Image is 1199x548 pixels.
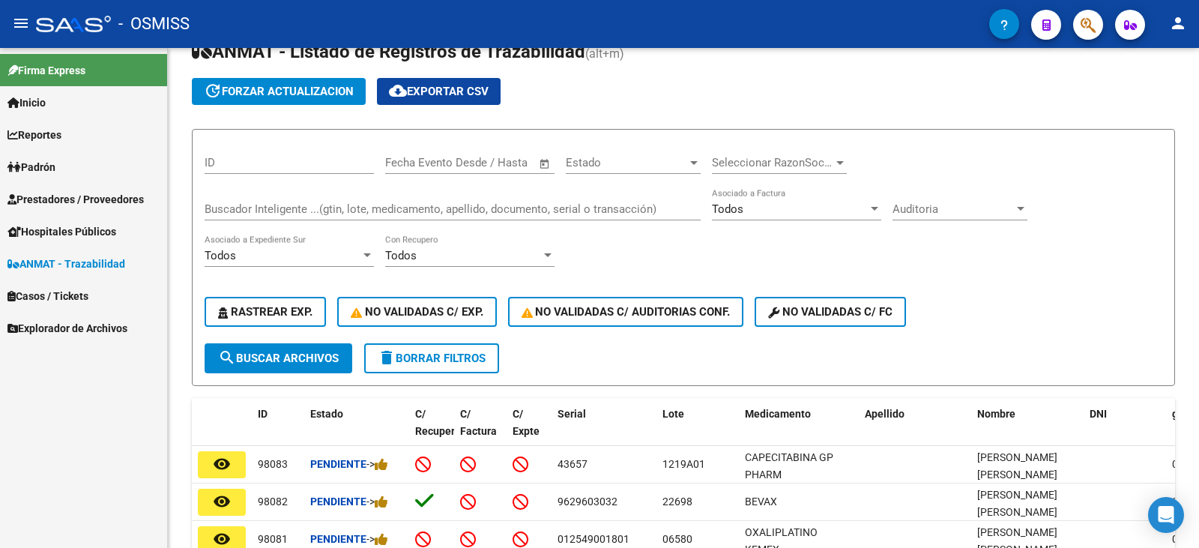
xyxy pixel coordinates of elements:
[213,530,231,548] mat-icon: remove_red_eye
[977,489,1057,518] span: [PERSON_NAME] [PERSON_NAME]
[252,398,304,464] datatable-header-cell: ID
[7,159,55,175] span: Padrón
[7,127,61,143] span: Reportes
[258,533,288,545] span: 98081
[454,398,507,464] datatable-header-cell: C/ Factura
[389,85,489,98] span: Exportar CSV
[971,398,1084,464] datatable-header-cell: Nombre
[460,408,497,437] span: C/ Factura
[7,256,125,272] span: ANMAT - Trazabilidad
[258,408,268,420] span: ID
[537,155,554,172] button: Open calendar
[507,398,552,464] datatable-header-cell: C/ Expte
[585,46,624,61] span: (alt+m)
[351,305,483,319] span: No Validadas c/ Exp.
[366,496,388,508] span: ->
[192,78,366,105] button: forzar actualizacion
[409,398,454,464] datatable-header-cell: C/ Recupero
[337,297,497,327] button: No Validadas c/ Exp.
[218,349,236,367] mat-icon: search
[366,533,388,545] span: ->
[459,156,532,169] input: Fecha fin
[745,451,833,481] span: CAPECITABINA GP PHARM
[118,7,190,40] span: - OSMISS
[7,288,88,304] span: Casos / Tickets
[513,408,540,437] span: C/ Expte
[205,343,352,373] button: Buscar Archivos
[7,320,127,337] span: Explorador de Archivos
[7,94,46,111] span: Inicio
[522,305,731,319] span: No Validadas c/ Auditorias Conf.
[389,82,407,100] mat-icon: cloud_download
[662,496,692,508] span: 22698
[205,297,326,327] button: Rastrear Exp.
[1172,408,1191,420] span: gtin
[662,533,692,545] span: 06580
[366,458,388,470] span: ->
[662,408,684,420] span: Lote
[558,458,588,470] span: 43657
[1090,408,1107,420] span: DNI
[204,82,222,100] mat-icon: update
[310,458,366,470] strong: Pendiente
[558,408,586,420] span: Serial
[378,352,486,365] span: Borrar Filtros
[205,249,236,262] span: Todos
[977,451,1057,481] span: [PERSON_NAME] [PERSON_NAME]
[7,62,85,79] span: Firma Express
[258,458,288,470] span: 98083
[218,305,312,319] span: Rastrear Exp.
[385,249,417,262] span: Todos
[1148,497,1184,533] div: Open Intercom Messenger
[865,408,904,420] span: Apellido
[7,223,116,240] span: Hospitales Públicos
[566,156,687,169] span: Estado
[558,533,629,545] span: 012549001801
[745,496,777,508] span: BEVAX
[310,496,366,508] strong: Pendiente
[213,455,231,473] mat-icon: remove_red_eye
[656,398,739,464] datatable-header-cell: Lote
[310,408,343,420] span: Estado
[7,191,144,208] span: Prestadores / Proveedores
[192,41,585,62] span: ANMAT - Listado de Registros de Trazabilidad
[378,349,396,367] mat-icon: delete
[893,202,1014,216] span: Auditoria
[213,493,231,511] mat-icon: remove_red_eye
[745,408,811,420] span: Medicamento
[204,85,354,98] span: forzar actualizacion
[258,496,288,508] span: 98082
[552,398,656,464] datatable-header-cell: Serial
[768,305,893,319] span: No validadas c/ FC
[1169,14,1187,32] mat-icon: person
[12,14,30,32] mat-icon: menu
[712,202,743,216] span: Todos
[755,297,906,327] button: No validadas c/ FC
[859,398,971,464] datatable-header-cell: Apellido
[304,398,409,464] datatable-header-cell: Estado
[662,458,705,470] span: 1219A01
[364,343,499,373] button: Borrar Filtros
[1084,398,1166,464] datatable-header-cell: DNI
[377,78,501,105] button: Exportar CSV
[558,496,617,508] span: 9629603032
[977,408,1015,420] span: Nombre
[712,156,833,169] span: Seleccionar RazonSocial
[218,352,339,365] span: Buscar Archivos
[310,533,366,545] strong: Pendiente
[415,408,461,437] span: C/ Recupero
[385,156,446,169] input: Fecha inicio
[508,297,744,327] button: No Validadas c/ Auditorias Conf.
[739,398,859,464] datatable-header-cell: Medicamento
